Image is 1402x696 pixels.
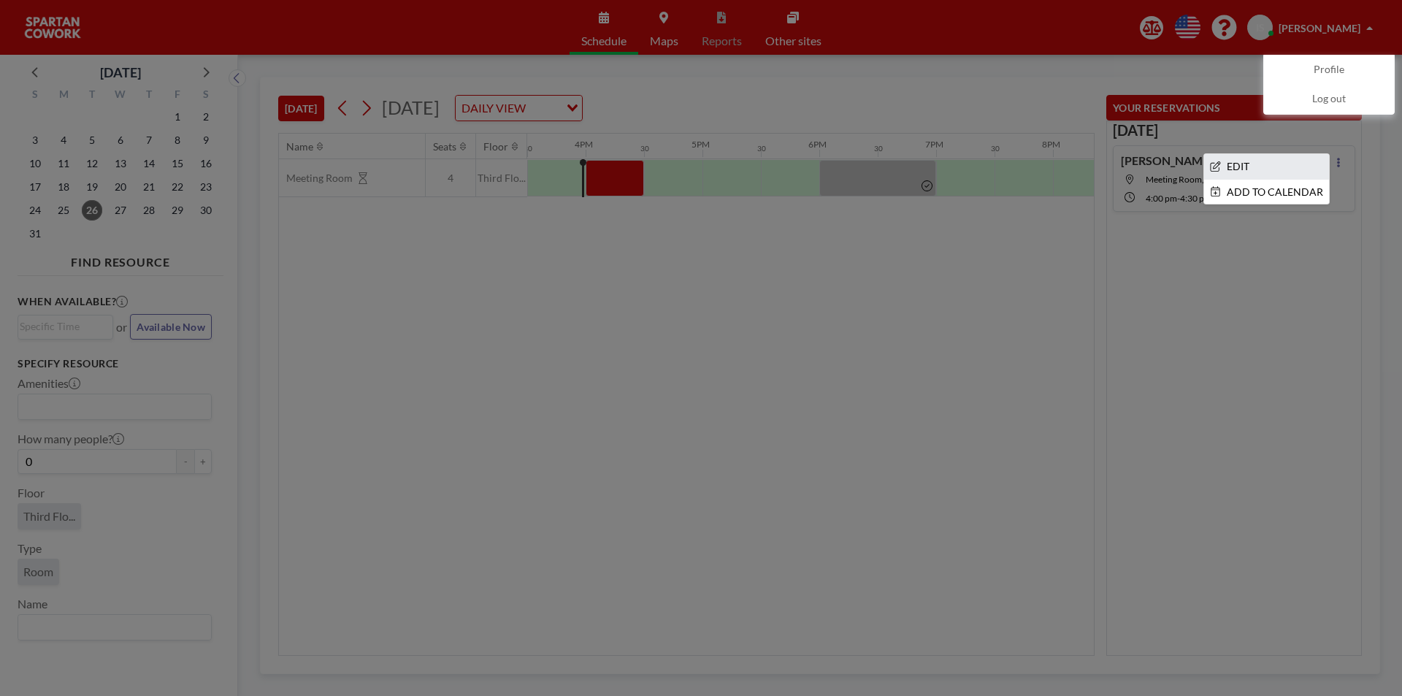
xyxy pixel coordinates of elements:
a: Profile [1264,56,1394,85]
li: EDIT [1204,154,1329,179]
li: ADD TO CALENDAR [1204,180,1329,204]
span: Log out [1312,92,1346,107]
a: Log out [1264,85,1394,114]
span: Profile [1314,63,1344,77]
